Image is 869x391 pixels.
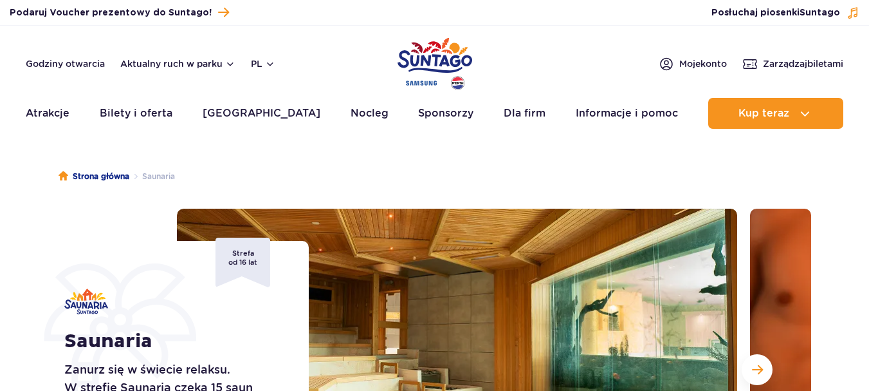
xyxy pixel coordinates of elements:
[26,98,69,129] a: Atrakcje
[418,98,473,129] a: Sponsorzy
[100,98,172,129] a: Bilety i oferta
[711,6,859,19] button: Posłuchaj piosenkiSuntago
[10,6,212,19] span: Podaruj Voucher prezentowy do Suntago!
[351,98,389,129] a: Nocleg
[800,8,840,17] span: Suntago
[120,59,235,69] button: Aktualny ruch w parku
[576,98,678,129] a: Informacje i pomoc
[679,57,727,70] span: Moje konto
[59,170,129,183] a: Strona główna
[398,32,472,91] a: Park of Poland
[10,4,229,21] a: Podaruj Voucher prezentowy do Suntago!
[763,57,843,70] span: Zarządzaj biletami
[742,56,843,72] a: Zarządzajbiletami
[64,289,108,314] img: Saunaria
[738,108,789,119] span: Kup teraz
[215,238,270,287] div: Strefa od 16 lat
[708,98,843,129] button: Kup teraz
[26,57,105,70] a: Godziny otwarcia
[251,57,275,70] button: pl
[504,98,545,129] a: Dla firm
[659,56,727,72] a: Mojekonto
[711,6,840,19] span: Posłuchaj piosenki
[203,98,320,129] a: [GEOGRAPHIC_DATA]
[742,354,773,385] button: Następny slajd
[129,170,175,183] li: Saunaria
[64,330,280,353] h1: Saunaria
